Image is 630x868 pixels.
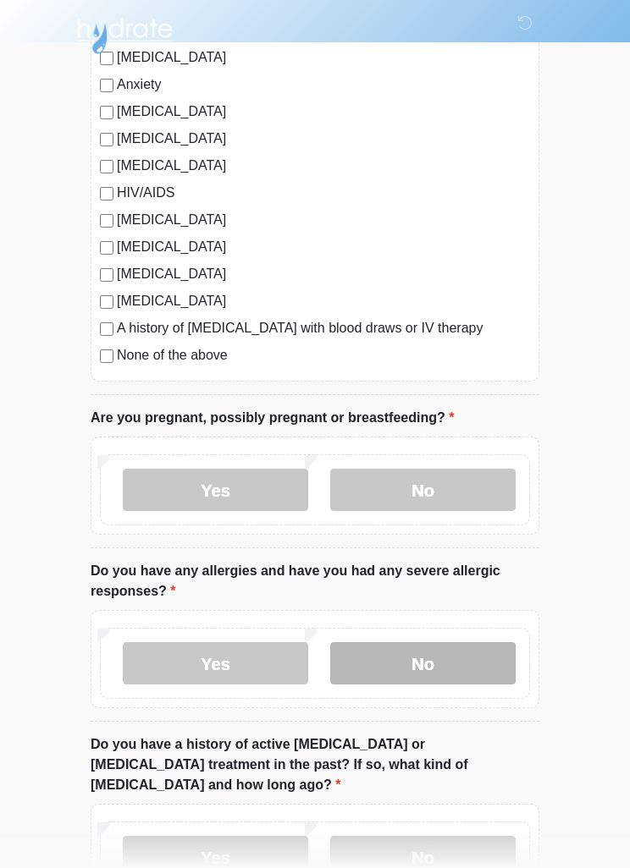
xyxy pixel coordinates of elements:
[117,237,530,257] label: [MEDICAL_DATA]
[100,106,113,119] input: [MEDICAL_DATA]
[100,133,113,146] input: [MEDICAL_DATA]
[117,102,530,122] label: [MEDICAL_DATA]
[100,79,113,92] input: Anxiety
[74,13,175,55] img: Hydrate IV Bar - Scottsdale Logo
[330,469,516,511] label: No
[100,349,113,363] input: None of the above
[117,345,530,365] label: None of the above
[100,160,113,173] input: [MEDICAL_DATA]
[123,469,308,511] label: Yes
[117,210,530,230] label: [MEDICAL_DATA]
[100,268,113,282] input: [MEDICAL_DATA]
[100,214,113,228] input: [MEDICAL_DATA]
[100,322,113,336] input: A history of [MEDICAL_DATA] with blood draws or IV therapy
[117,264,530,284] label: [MEDICAL_DATA]
[117,291,530,311] label: [MEDICAL_DATA]
[117,183,530,203] label: HIV/AIDS
[91,408,454,428] label: Are you pregnant, possibly pregnant or breastfeeding?
[330,642,516,684] label: No
[91,734,539,795] label: Do you have a history of active [MEDICAL_DATA] or [MEDICAL_DATA] treatment in the past? If so, wh...
[123,642,308,684] label: Yes
[117,129,530,149] label: [MEDICAL_DATA]
[100,187,113,201] input: HIV/AIDS
[117,318,530,338] label: A history of [MEDICAL_DATA] with blood draws or IV therapy
[117,156,530,176] label: [MEDICAL_DATA]
[117,74,530,95] label: Anxiety
[91,561,539,602] label: Do you have any allergies and have you had any severe allergic responses?
[100,241,113,255] input: [MEDICAL_DATA]
[100,295,113,309] input: [MEDICAL_DATA]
